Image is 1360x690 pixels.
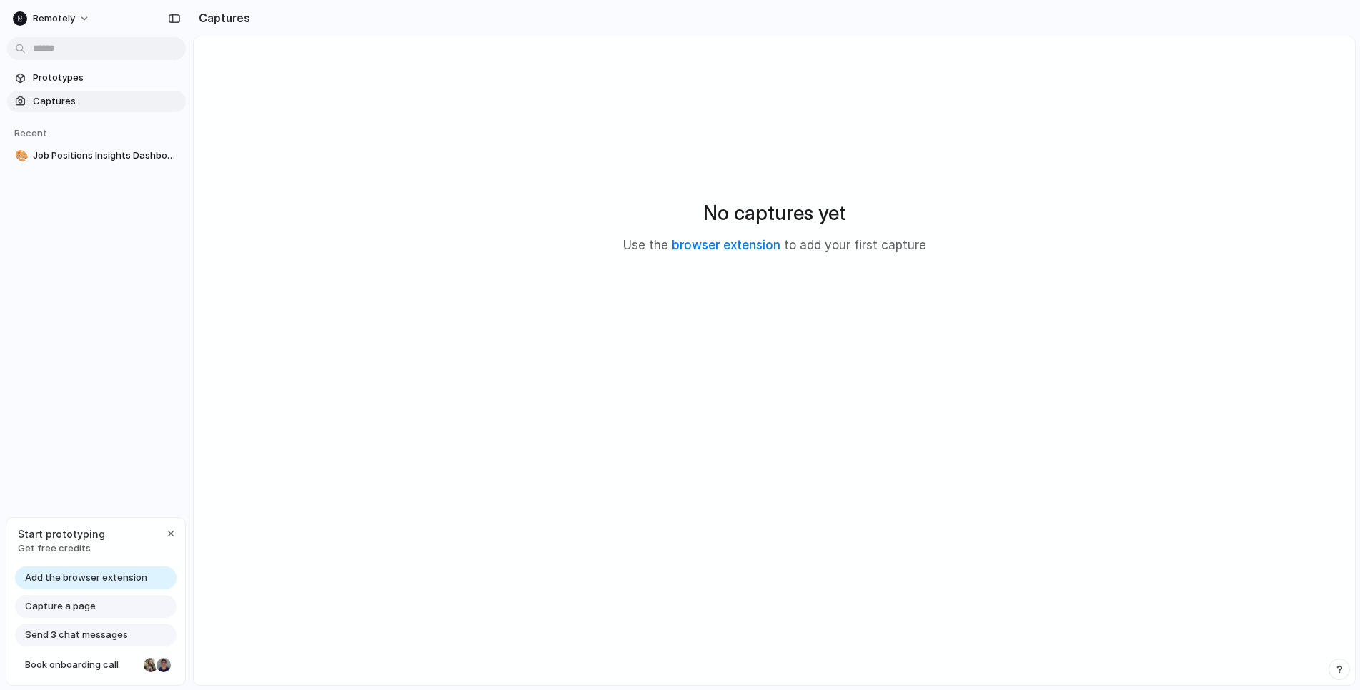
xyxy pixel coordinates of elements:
span: Send 3 chat messages [25,628,128,642]
span: Recent [14,127,47,139]
button: Remotely [7,7,97,30]
span: Start prototyping [18,526,105,541]
a: 🎨Job Positions Insights Dashboard [7,145,186,166]
button: 🎨 [13,149,27,163]
h2: Captures [193,9,250,26]
span: Get free credits [18,541,105,556]
h2: No captures yet [703,198,846,228]
span: Prototypes [33,71,180,85]
span: Add the browser extension [25,571,147,585]
div: Christian Iacullo [155,656,172,674]
div: 🎨 [15,148,25,164]
span: Captures [33,94,180,109]
a: Add the browser extension [15,566,177,589]
a: Prototypes [7,67,186,89]
a: Captures [7,91,186,112]
span: Capture a page [25,599,96,614]
span: Remotely [33,11,75,26]
p: Use the to add your first capture [623,236,926,255]
a: browser extension [672,238,780,252]
a: Book onboarding call [15,654,177,676]
div: Nicole Kubica [142,656,159,674]
span: Book onboarding call [25,658,138,672]
span: Job Positions Insights Dashboard [33,149,180,163]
